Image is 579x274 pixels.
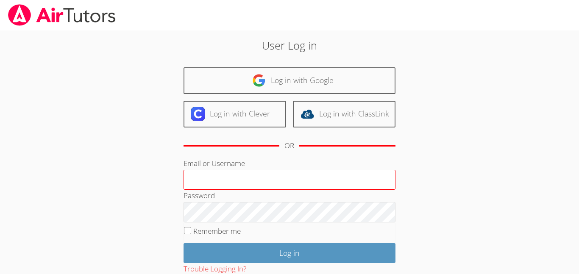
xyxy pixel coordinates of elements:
label: Password [184,191,215,200]
label: Remember me [193,226,241,236]
h2: User Log in [133,37,446,53]
a: Log in with ClassLink [293,101,395,127]
label: Email or Username [184,158,245,168]
img: classlink-logo-d6bb404cc1216ec64c9a2012d9dc4662098be43eaf13dc465df04b49fa7ab582.svg [301,107,314,121]
div: OR [284,140,294,152]
a: Log in with Google [184,67,395,94]
img: clever-logo-6eab21bc6e7a338710f1a6ff85c0baf02591cd810cc4098c63d3a4b26e2feb20.svg [191,107,205,121]
img: airtutors_banner-c4298cdbf04f3fff15de1276eac7730deb9818008684d7c2e4769d2f7ddbe033.png [7,4,117,26]
a: Log in with Clever [184,101,286,127]
input: Log in [184,243,395,263]
img: google-logo-50288ca7cdecda66e5e0955fdab243c47b7ad437acaf1139b6f446037453330a.svg [252,74,266,87]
